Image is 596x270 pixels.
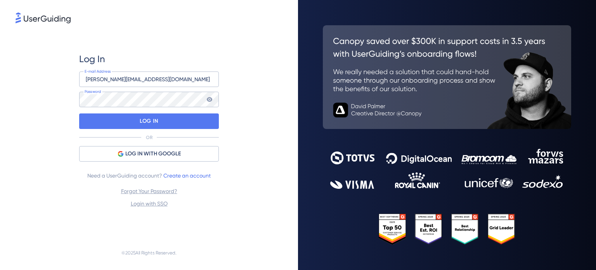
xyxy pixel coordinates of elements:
[146,134,152,141] p: OR
[163,172,211,179] a: Create an account
[131,200,168,207] a: Login with SSO
[79,71,219,87] input: example@company.com
[379,214,515,245] img: 25303e33045975176eb484905ab012ff.svg
[125,149,181,159] span: LOG IN WITH GOOGLE
[121,188,177,194] a: Forgot Your Password?
[16,12,71,23] img: 8faab4ba6bc7696a72372aa768b0286c.svg
[79,53,105,65] span: Log In
[330,149,564,188] img: 9302ce2ac39453076f5bc0f2f2ca889b.svg
[87,171,211,180] span: Need a UserGuiding account?
[121,248,177,258] span: © 2025 All Rights Reserved.
[323,25,571,129] img: 26c0aa7c25a843aed4baddd2b5e0fa68.svg
[140,115,158,127] p: LOG IN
